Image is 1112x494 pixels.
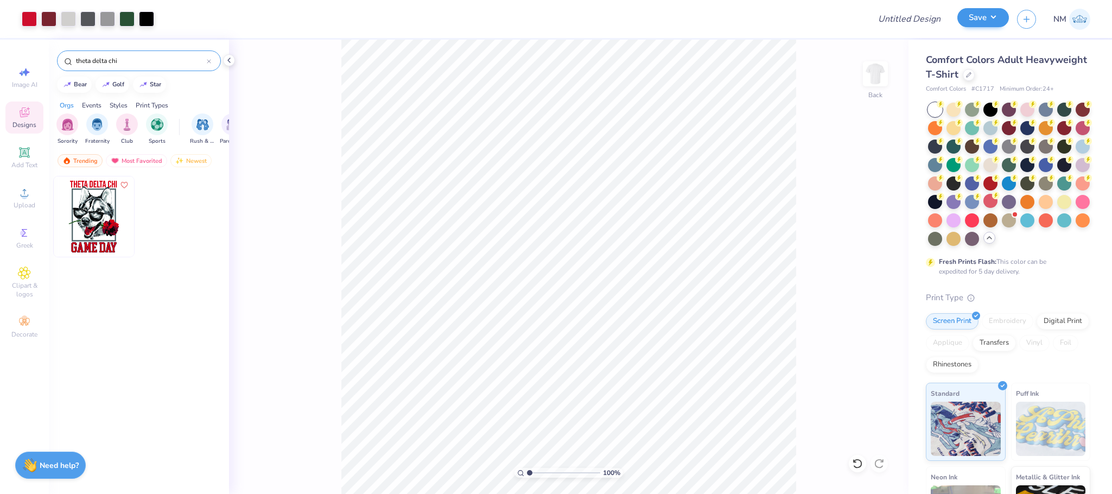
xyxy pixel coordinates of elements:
span: Add Text [11,161,37,169]
span: Sports [149,137,166,145]
span: Standard [931,388,960,399]
img: Fraternity Image [91,118,103,131]
img: Naina Mehta [1069,9,1090,30]
span: Clipart & logos [5,281,43,299]
a: NM [1053,9,1090,30]
button: bear [57,77,92,93]
div: Rhinestones [926,357,978,373]
div: Vinyl [1019,335,1050,351]
button: Save [957,8,1009,27]
span: Decorate [11,330,37,339]
img: Sports Image [151,118,163,131]
div: Foil [1053,335,1078,351]
img: trend_line.gif [63,81,72,88]
button: filter button [116,113,138,145]
span: 100 % [603,468,620,478]
span: NM [1053,13,1066,26]
span: Metallic & Glitter Ink [1016,471,1080,483]
span: Fraternity [85,137,110,145]
div: Most Favorited [106,154,167,167]
div: Screen Print [926,313,978,330]
img: Sorority Image [61,118,74,131]
span: Parent's Weekend [220,137,245,145]
span: Sorority [58,137,78,145]
span: Club [121,137,133,145]
div: This color can be expedited for 5 day delivery. [939,257,1072,276]
div: Newest [170,154,212,167]
img: Back [865,63,886,85]
div: filter for Rush & Bid [190,113,215,145]
button: filter button [146,113,168,145]
span: Greek [16,241,33,250]
div: filter for Sports [146,113,168,145]
span: Puff Ink [1016,388,1039,399]
strong: Fresh Prints Flash: [939,257,996,266]
span: Rush & Bid [190,137,215,145]
img: Club Image [121,118,133,131]
div: Styles [110,100,128,110]
div: Embroidery [982,313,1033,330]
div: filter for Parent's Weekend [220,113,245,145]
span: Minimum Order: 24 + [1000,85,1054,94]
span: Comfort Colors [926,85,966,94]
div: golf [112,81,124,87]
input: Try "Alpha" [75,55,207,66]
input: Untitled Design [869,8,949,30]
img: Rush & Bid Image [196,118,209,131]
div: Events [82,100,101,110]
div: bear [74,81,87,87]
img: Newest.gif [175,157,184,164]
img: Parent's Weekend Image [226,118,239,131]
img: most_fav.gif [111,157,119,164]
img: trend_line.gif [139,81,148,88]
button: filter button [56,113,78,145]
img: trend_line.gif [101,81,110,88]
button: golf [96,77,129,93]
div: filter for Fraternity [85,113,110,145]
div: filter for Sorority [56,113,78,145]
span: Upload [14,201,35,210]
span: Comfort Colors Adult Heavyweight T-Shirt [926,53,1087,81]
div: Back [868,90,882,100]
div: Trending [58,154,103,167]
span: Designs [12,121,36,129]
button: filter button [220,113,245,145]
div: star [150,81,161,87]
strong: Need help? [40,460,79,471]
span: Neon Ink [931,471,957,483]
img: Standard [931,402,1001,456]
div: Digital Print [1037,313,1089,330]
div: Transfers [973,335,1016,351]
div: Print Type [926,292,1090,304]
button: filter button [190,113,215,145]
button: filter button [85,113,110,145]
button: Like [118,179,131,192]
span: Image AI [12,80,37,89]
span: # C1717 [971,85,994,94]
img: Puff Ink [1016,402,1086,456]
div: Orgs [60,100,74,110]
div: filter for Club [116,113,138,145]
button: star [133,77,166,93]
img: a3ffde1a-9a1f-4f07-aeaa-7b194f9532ad [54,176,134,257]
img: trending.gif [62,157,71,164]
img: 0fcd467d-43fb-4c21-89c7-63e56b61f3b0 [134,176,214,257]
div: Print Types [136,100,168,110]
div: Applique [926,335,969,351]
